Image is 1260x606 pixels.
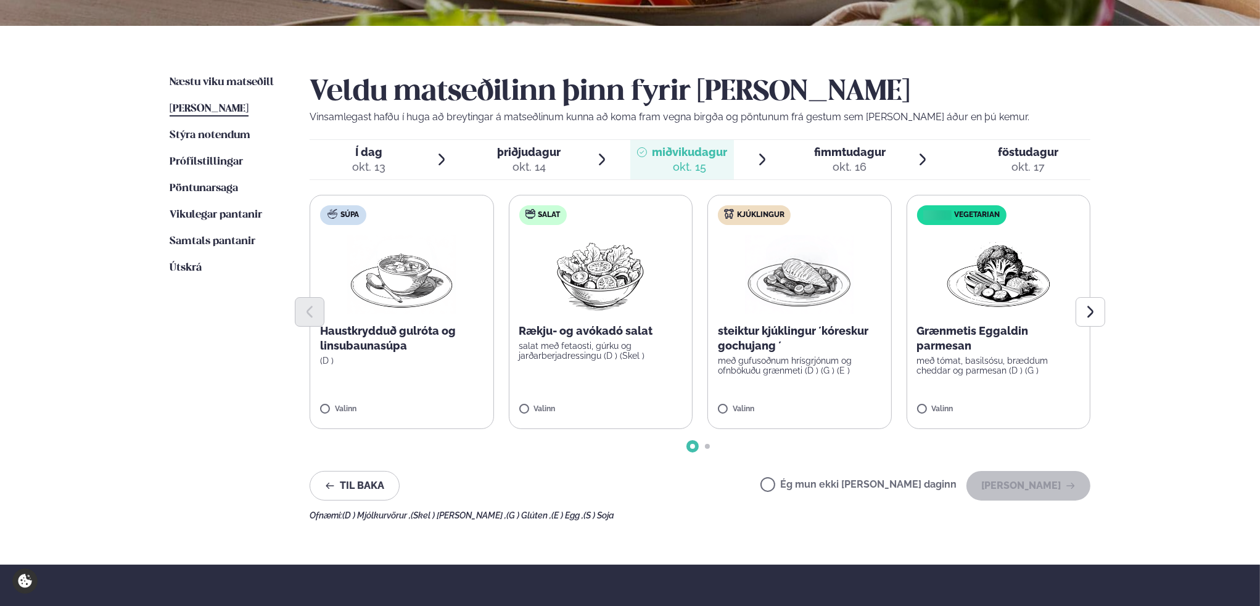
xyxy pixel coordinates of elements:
[170,157,243,167] span: Prófílstillingar
[814,145,886,158] span: fimmtudagur
[690,444,695,449] span: Go to slide 1
[170,155,243,170] a: Prófílstillingar
[497,160,561,174] div: okt. 14
[310,510,1090,520] div: Ofnæmi:
[170,208,262,223] a: Vikulegar pantanir
[1076,297,1105,327] button: Next slide
[327,209,337,219] img: soup.svg
[310,75,1090,110] h2: Veldu matseðilinn þinn fyrir [PERSON_NAME]
[652,160,727,174] div: okt. 15
[170,130,250,141] span: Stýra notendum
[352,160,385,174] div: okt. 13
[320,356,484,366] p: (D )
[342,510,411,520] span: (D ) Mjólkurvörur ,
[170,261,202,276] a: Útskrá
[310,471,400,501] button: Til baka
[519,324,683,338] p: Rækju- og avókadó salat
[737,210,784,220] span: Kjúklingur
[525,209,535,219] img: salad.svg
[998,145,1058,158] span: föstudagur
[340,210,359,220] span: Súpa
[347,235,456,314] img: Soup.png
[170,234,255,249] a: Samtals pantanir
[170,236,255,247] span: Samtals pantanir
[170,181,238,196] a: Pöntunarsaga
[917,324,1081,353] p: Grænmetis Eggaldin parmesan
[170,183,238,194] span: Pöntunarsaga
[497,145,561,158] span: þriðjudagur
[718,356,881,375] p: með gufusoðnum hrísgrjónum og ofnbökuðu grænmeti (D ) (G ) (E )
[170,77,274,88] span: Næstu viku matseðill
[652,145,727,158] span: miðvikudagur
[170,104,249,114] span: [PERSON_NAME]
[170,210,262,220] span: Vikulegar pantanir
[546,235,655,314] img: Salad.png
[295,297,324,327] button: Previous slide
[917,356,1081,375] p: með tómat, basilsósu, bræddum cheddar og parmesan (D ) (G )
[551,510,583,520] span: (E ) Egg ,
[506,510,551,520] span: (G ) Glúten ,
[966,471,1090,501] button: [PERSON_NAME]
[724,209,734,219] img: chicken.svg
[955,210,1000,220] span: Vegetarian
[538,210,561,220] span: Salat
[411,510,506,520] span: (Skel ) [PERSON_NAME] ,
[170,263,202,273] span: Útskrá
[718,324,881,353] p: steiktur kjúklingur ´kóreskur gochujang ´
[170,128,250,143] a: Stýra notendum
[705,444,710,449] span: Go to slide 2
[320,324,484,353] p: Haustkrydduð gulróta og linsubaunasúpa
[814,160,886,174] div: okt. 16
[920,210,954,221] img: icon
[745,235,854,314] img: Chicken-breast.png
[944,235,1053,314] img: Vegan.png
[583,510,614,520] span: (S ) Soja
[998,160,1058,174] div: okt. 17
[170,75,274,90] a: Næstu viku matseðill
[12,568,38,594] a: Cookie settings
[519,341,683,361] p: salat með fetaosti, gúrku og jarðarberjadressingu (D ) (Skel )
[170,102,249,117] a: [PERSON_NAME]
[310,110,1090,125] p: Vinsamlegast hafðu í huga að breytingar á matseðlinum kunna að koma fram vegna birgða og pöntunum...
[352,145,385,160] span: Í dag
